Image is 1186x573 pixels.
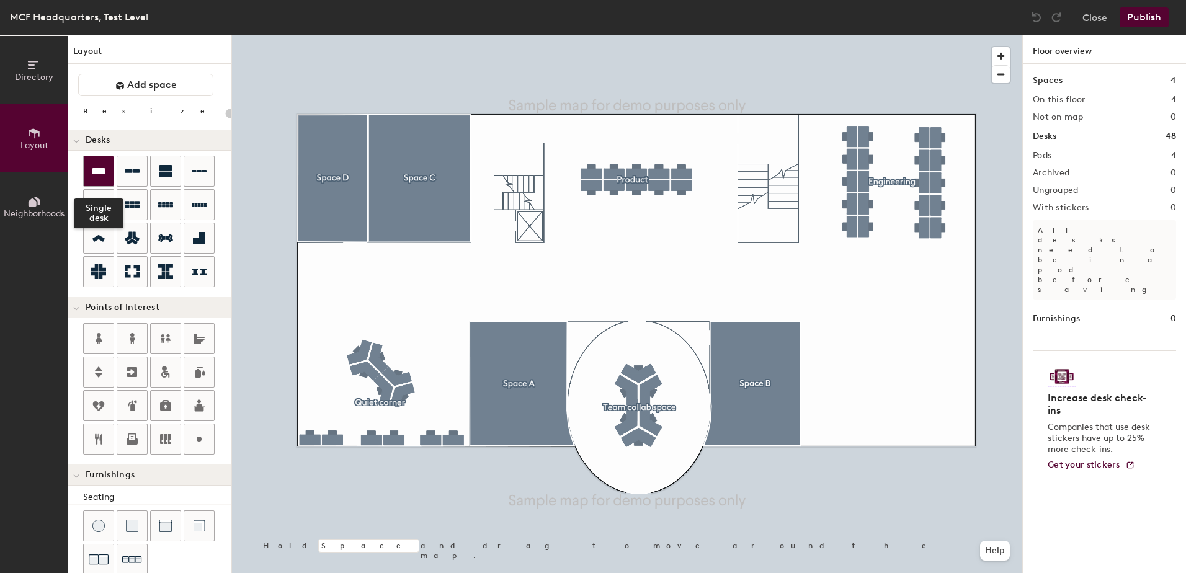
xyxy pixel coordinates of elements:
[1120,7,1169,27] button: Publish
[1033,151,1051,161] h2: Pods
[20,140,48,151] span: Layout
[127,79,177,91] span: Add space
[1048,460,1120,470] span: Get your stickers
[86,135,110,145] span: Desks
[193,520,205,532] img: Couch (corner)
[150,510,181,541] button: Couch (middle)
[122,550,142,569] img: Couch (x3)
[83,106,220,116] div: Resize
[1033,312,1080,326] h1: Furnishings
[1166,130,1176,143] h1: 48
[1033,95,1086,105] h2: On this floor
[78,74,213,96] button: Add space
[86,303,159,313] span: Points of Interest
[89,549,109,569] img: Couch (x2)
[1033,74,1063,87] h1: Spaces
[1033,112,1083,122] h2: Not on map
[1033,185,1079,195] h2: Ungrouped
[1033,220,1176,300] p: All desks need to be in a pod before saving
[1033,203,1089,213] h2: With stickers
[1170,312,1176,326] h1: 0
[83,491,231,504] div: Seating
[117,510,148,541] button: Cushion
[68,45,231,64] h1: Layout
[4,208,65,219] span: Neighborhoods
[1170,203,1176,213] h2: 0
[83,156,114,187] button: Single desk
[92,520,105,532] img: Stool
[1030,11,1043,24] img: Undo
[184,510,215,541] button: Couch (corner)
[159,520,172,532] img: Couch (middle)
[1050,11,1063,24] img: Redo
[1048,392,1154,417] h4: Increase desk check-ins
[10,9,148,25] div: MCF Headquarters, Test Level
[1023,35,1186,64] h1: Floor overview
[1170,74,1176,87] h1: 4
[1082,7,1107,27] button: Close
[83,510,114,541] button: Stool
[980,541,1010,561] button: Help
[1171,95,1176,105] h2: 4
[1033,168,1069,178] h2: Archived
[15,72,53,82] span: Directory
[126,520,138,532] img: Cushion
[1170,185,1176,195] h2: 0
[86,470,135,480] span: Furnishings
[1170,112,1176,122] h2: 0
[1171,151,1176,161] h2: 4
[1033,130,1056,143] h1: Desks
[1170,168,1176,178] h2: 0
[1048,460,1135,471] a: Get your stickers
[1048,366,1076,387] img: Sticker logo
[1048,422,1154,455] p: Companies that use desk stickers have up to 25% more check-ins.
